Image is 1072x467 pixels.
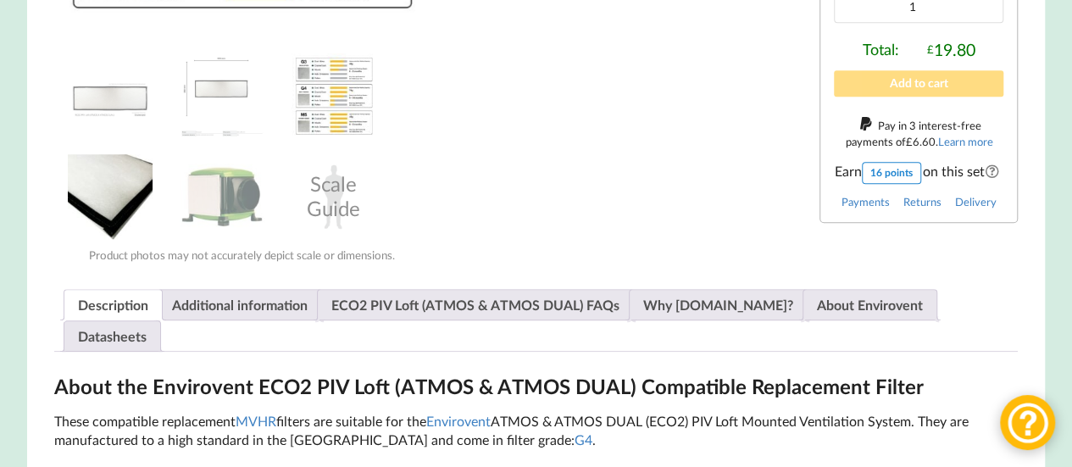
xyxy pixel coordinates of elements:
[292,53,376,138] img: A Table showing a comparison between G3, G4 and M5 for MVHR Filters and their efficiency at captu...
[54,248,430,262] div: Product photos may not accurately depict scale or dimensions.
[292,154,376,239] div: Scale Guide
[862,162,921,184] div: 16 points
[78,321,147,351] a: Datasheets
[903,195,941,208] a: Returns
[927,40,975,59] div: 19.80
[863,40,899,59] span: Total:
[905,135,935,148] div: 6.60
[905,135,912,148] span: £
[927,42,934,56] span: £
[937,135,992,148] a: Learn more
[841,195,889,208] a: Payments
[426,413,491,429] a: Envirovent
[172,290,308,320] a: Additional information
[180,154,264,239] img: Envirovent PIV ATMOS & ATMOS Dual System
[834,70,1003,97] button: Add to cart
[834,162,1003,184] span: Earn on this set
[575,431,592,448] a: G4
[78,290,148,320] a: Description
[68,154,153,239] img: Envirovent PIV ATMOS & ATMOS Dual Compatible Filter Corner
[236,413,276,429] a: MVHR
[845,119,992,148] span: Pay in 3 interest-free payments of .
[68,53,153,138] img: Envirovent ECO2 PIV Loft (ATMOS & ATMOS DUAL) Compatible MVHR Filter Replacement Set from MVHR.shop
[331,290,619,320] a: ECO2 PIV Loft (ATMOS & ATMOS DUAL) FAQs
[180,53,264,138] img: Envirovent Atmos Dual Replacement Filter Dimensions
[643,290,793,320] a: Why [DOMAIN_NAME]?
[817,290,923,320] a: About Envirovent
[955,195,997,208] a: Delivery
[54,412,1019,451] p: These compatible replacement filters are suitable for the ATMOS & ATMOS DUAL (ECO2) PIV Loft Moun...
[54,374,1019,400] h2: About the Envirovent ECO2 PIV Loft (ATMOS & ATMOS DUAL) Compatible Replacement Filter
